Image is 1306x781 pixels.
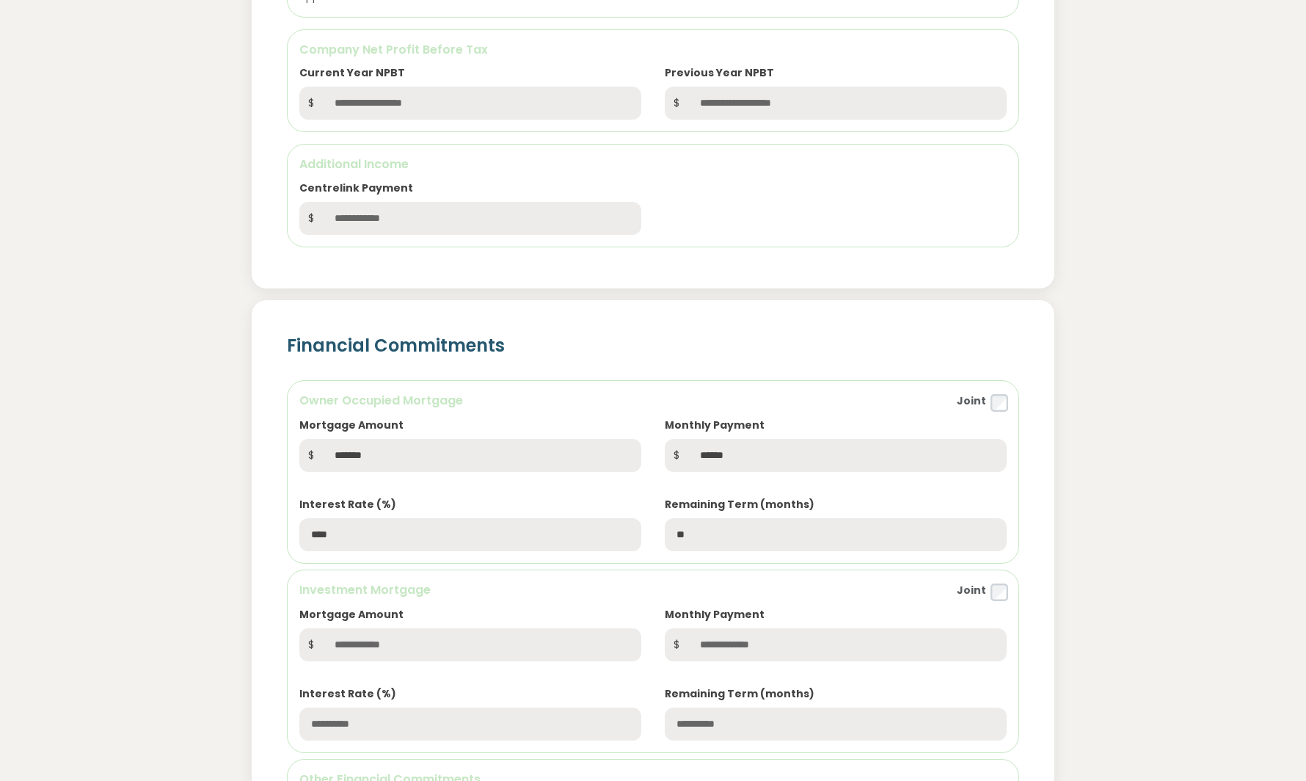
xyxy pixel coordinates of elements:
[665,418,765,433] label: Monthly Payment
[287,335,1020,357] h2: Financial Commitments
[299,439,323,472] span: $
[299,497,396,512] label: Interest Rate (%)
[665,65,774,81] label: Previous Year NPBT
[665,497,814,512] label: Remaining Term (months)
[299,607,404,622] label: Mortgage Amount
[665,628,688,661] span: $
[665,87,688,120] span: $
[299,393,463,409] h6: Owner Occupied Mortgage
[299,202,323,235] span: $
[957,393,986,409] label: Joint
[299,181,413,196] label: Centrelink Payment
[299,42,1007,58] h6: Company Net Profit Before Tax
[957,583,986,598] label: Joint
[299,686,396,702] label: Interest Rate (%)
[299,156,1007,172] h6: Additional Income
[299,65,405,81] label: Current Year NPBT
[665,439,688,472] span: $
[299,87,323,120] span: $
[665,607,765,622] label: Monthly Payment
[665,686,814,702] label: Remaining Term (months)
[299,418,404,433] label: Mortgage Amount
[299,628,323,661] span: $
[1233,711,1306,781] iframe: Chat Widget
[299,582,431,598] h6: Investment Mortgage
